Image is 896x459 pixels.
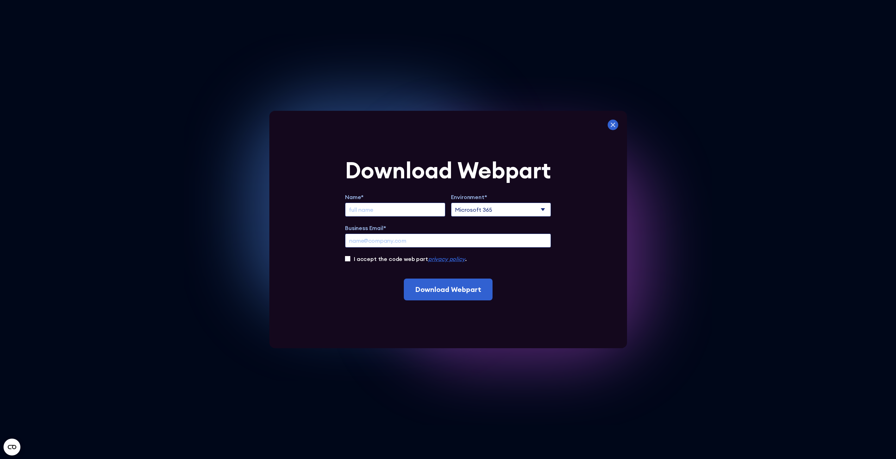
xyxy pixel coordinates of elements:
label: I accept the code web part . [354,255,466,263]
input: full name [345,203,445,217]
label: Environment* [451,193,551,201]
label: Name* [345,193,445,201]
iframe: Chat Widget [861,425,896,459]
label: Business Email* [345,224,551,232]
form: Extend Trial [345,159,551,300]
a: privacy policy [428,255,465,262]
input: name@company.com [345,234,551,248]
div: Download Webpart [345,159,551,181]
button: Open CMP widget [4,439,20,455]
input: Download Webpart [404,279,493,300]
